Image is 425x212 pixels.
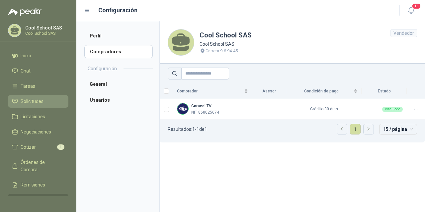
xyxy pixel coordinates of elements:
[173,83,252,99] th: Comprador
[88,65,117,72] h2: Configuración
[405,5,417,17] button: 16
[25,31,67,35] p: Cool School SAS
[168,127,207,132] p: Resultados: 1 - 1 de 1
[57,144,64,150] span: 1
[337,124,347,134] button: left
[21,113,45,120] span: Licitaciones
[21,82,35,90] span: Tareas
[84,78,153,91] a: General
[84,29,153,42] a: Perfil
[177,103,188,114] img: Company Logo
[8,95,68,108] a: Solicitudes
[8,126,68,138] a: Negociaciones
[21,52,31,59] span: Inicio
[200,30,252,40] h1: Cool School SAS
[252,83,286,99] th: Asesor
[350,124,360,134] a: 1
[21,159,62,173] span: Órdenes de Compra
[290,88,352,94] span: Condición de pago
[191,104,212,108] b: Caracol TV
[21,98,43,105] span: Solicitudes
[84,93,153,107] a: Usuarios
[412,3,421,9] span: 16
[177,88,243,94] span: Comprador
[337,124,347,134] li: Página anterior
[382,107,403,112] div: Vinculado
[84,45,153,58] a: Compradores
[8,194,68,206] a: Configuración
[364,124,374,134] button: right
[191,109,219,116] p: NIT 860025674
[206,48,238,54] p: Carrera 9 # 94-45
[21,128,51,135] span: Negociaciones
[8,156,68,176] a: Órdenes de Compra
[390,29,417,37] div: Vendedor
[362,83,407,99] th: Estado
[200,40,252,48] p: Cool School SAS
[350,124,361,134] li: 1
[8,65,68,77] a: Chat
[367,127,371,131] span: right
[25,26,67,30] p: Cool School SAS
[8,141,68,153] a: Cotizar1
[286,99,362,120] td: Crédito 30 días
[383,124,413,134] span: 15 / página
[8,8,42,16] img: Logo peakr
[98,6,137,15] h1: Configuración
[8,80,68,92] a: Tareas
[340,127,344,131] span: left
[21,143,36,151] span: Cotizar
[8,110,68,123] a: Licitaciones
[286,83,362,99] th: Condición de pago
[8,49,68,62] a: Inicio
[8,179,68,191] a: Remisiones
[21,181,45,188] span: Remisiones
[21,67,31,75] span: Chat
[379,124,417,134] div: tamaño de página
[363,124,374,134] li: Página siguiente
